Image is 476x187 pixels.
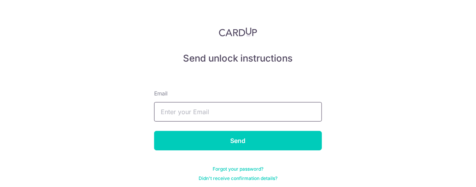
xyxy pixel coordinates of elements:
[219,27,257,37] img: CardUp Logo
[154,52,322,65] h5: Send unlock instructions
[199,175,277,182] a: Didn't receive confirmation details?
[213,166,263,172] a: Forgot your password?
[154,90,167,97] span: translation missing: en.devise.label.Email
[154,102,322,122] input: Enter your Email
[154,131,322,150] input: Send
